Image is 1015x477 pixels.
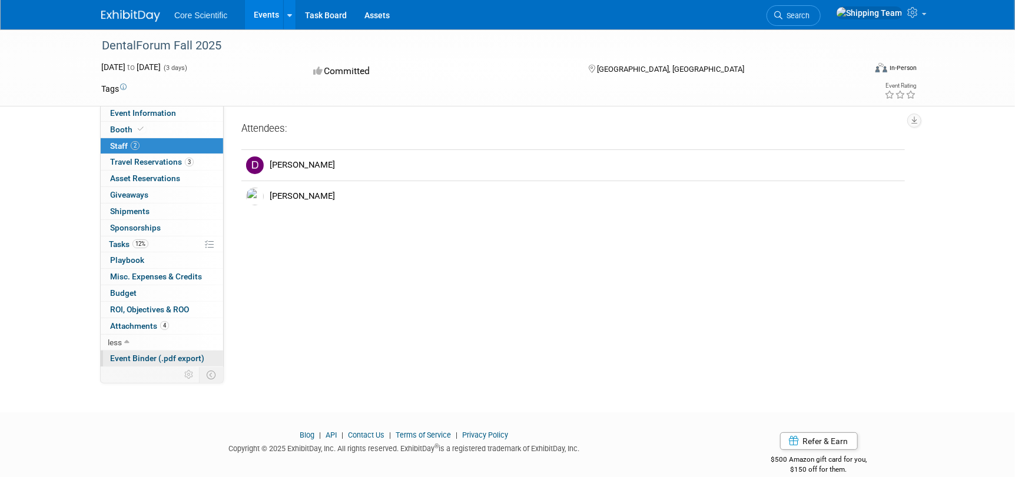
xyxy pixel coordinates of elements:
a: Shipments [101,204,223,219]
a: Blog [300,431,314,439]
a: Refer & Earn [780,432,858,450]
span: Travel Reservations [110,157,194,166]
a: Event Binder (.pdf export) [101,351,223,366]
div: Event Format [795,61,917,79]
a: less [101,335,223,351]
a: Staff2 [101,138,223,154]
i: Booth reservation complete [138,126,144,132]
a: ROI, Objectives & ROO [101,302,223,318]
a: Booth [101,122,223,138]
span: 12% [132,239,148,248]
span: to [125,62,137,72]
span: Event Binder (.pdf export) [110,353,204,363]
span: [GEOGRAPHIC_DATA], [GEOGRAPHIC_DATA] [597,65,744,74]
a: Contact Us [348,431,384,439]
span: Search [782,11,810,20]
span: 4 [160,321,169,330]
span: | [453,431,460,439]
span: [DATE] [DATE] [101,62,161,72]
span: Misc. Expenses & Credits [110,272,202,281]
span: less [108,338,122,347]
div: $150 off for them. [724,465,914,475]
span: Event Information [110,108,176,118]
span: Core Scientific [174,11,227,20]
span: Booth [110,125,146,134]
td: Personalize Event Tab Strip [179,367,200,382]
img: ExhibitDay [101,10,160,22]
a: Sponsorships [101,220,223,236]
a: API [326,431,337,439]
div: In-Person [889,64,917,72]
span: 3 [185,158,194,166]
span: Sponsorships [110,223,161,232]
a: Asset Reservations [101,171,223,186]
a: Giveaways [101,187,223,203]
a: Search [767,5,821,26]
img: Format-Inperson.png [875,63,887,72]
sup: ® [434,443,439,449]
span: 2 [131,141,140,150]
a: Misc. Expenses & Credits [101,269,223,285]
span: Shipments [110,206,150,216]
div: Attendees: [241,122,905,137]
span: | [386,431,394,439]
a: Budget [101,285,223,301]
div: $500 Amazon gift card for you, [724,447,914,474]
a: Attachments4 [101,318,223,334]
span: Staff [110,141,140,151]
span: Budget [110,288,137,298]
span: Giveaways [110,190,148,199]
a: Privacy Policy [462,431,508,439]
div: Event Rating [884,83,916,89]
span: | [339,431,346,439]
img: Shipping Team [836,6,903,19]
a: Travel Reservations3 [101,154,223,170]
a: Terms of Service [396,431,451,439]
div: [PERSON_NAME] [270,159,900,171]
span: Playbook [110,255,144,265]
a: Tasks12% [101,236,223,252]
a: Event Information [101,105,223,121]
div: Committed [310,61,570,82]
span: Tasks [109,239,148,249]
span: Attachments [110,321,169,331]
div: Copyright © 2025 ExhibitDay, Inc. All rights reserved. ExhibitDay is a registered trademark of Ex... [101,441,706,454]
td: Tags [101,83,127,95]
div: DentalForum Fall 2025 [98,35,847,56]
td: Toggle Event Tabs [200,367,224,382]
div: [PERSON_NAME] [270,191,900,202]
a: Playbook [101,252,223,268]
span: ROI, Objectives & ROO [110,305,189,314]
img: D.jpg [246,156,264,174]
span: | [316,431,324,439]
span: (3 days) [162,64,187,72]
span: Asset Reservations [110,174,180,183]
